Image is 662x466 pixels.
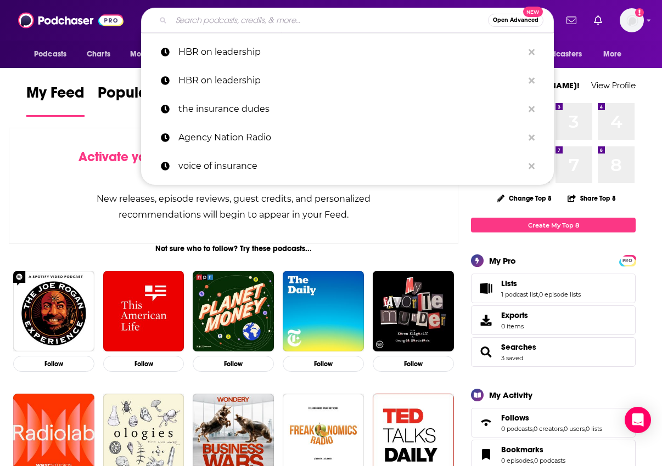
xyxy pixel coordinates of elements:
a: Agency Nation Radio [141,123,554,152]
button: Follow [283,356,364,372]
p: Agency Nation Radio [178,123,523,152]
button: Follow [103,356,184,372]
input: Search podcasts, credits, & more... [171,12,488,29]
img: Podchaser - Follow, Share and Rate Podcasts [18,10,124,31]
a: Bookmarks [501,445,565,454]
a: PRO [621,256,634,264]
span: Lists [471,274,636,303]
a: Exports [471,305,636,335]
img: My Favorite Murder with Karen Kilgariff and Georgia Hardstark [373,271,454,352]
img: The Daily [283,271,364,352]
button: open menu [26,44,81,65]
button: Open AdvancedNew [488,14,543,27]
a: 0 creators [534,425,563,433]
img: The Joe Rogan Experience [13,271,94,352]
span: PRO [621,257,634,265]
a: My Feed [26,83,85,117]
span: Podcasts [34,47,66,62]
p: HBR on leadership [178,66,523,95]
a: Searches [501,342,536,352]
span: Exports [501,310,528,320]
span: Charts [87,47,110,62]
div: Search podcasts, credits, & more... [141,8,554,33]
span: For Podcasters [529,47,582,62]
a: Lists [475,281,497,296]
button: Follow [13,356,94,372]
button: open menu [522,44,598,65]
span: , [533,457,534,464]
a: Show notifications dropdown [590,11,607,30]
a: View Profile [591,80,636,90]
a: 0 users [564,425,585,433]
span: , [532,425,534,433]
button: Share Top 8 [567,187,616,209]
button: Change Top 8 [490,191,558,205]
button: open menu [596,44,636,65]
span: Popular Feed [98,83,191,109]
p: HBR on leadership [178,38,523,66]
a: voice of insurance [141,152,554,180]
span: Open Advanced [493,18,538,23]
a: Show notifications dropdown [562,11,581,30]
a: 3 saved [501,354,523,362]
div: My Pro [489,255,516,266]
a: Follows [501,413,602,423]
div: My Activity [489,390,532,400]
span: Logged in as juliannem [620,8,644,32]
button: Show profile menu [620,8,644,32]
a: Popular Feed [98,83,191,117]
div: by following Podcasts, Creators, Lists, and other Users! [64,149,403,181]
span: Follows [501,413,529,423]
span: More [603,47,622,62]
span: Activate your Feed [78,149,191,165]
span: , [538,291,539,298]
button: Follow [193,356,274,372]
a: Lists [501,279,581,288]
div: New releases, episode reviews, guest credits, and personalized recommendations will begin to appe... [64,191,403,223]
a: Follows [475,415,497,430]
span: Follows [471,408,636,437]
svg: Add a profile image [635,8,644,17]
p: the insurance dudes [178,95,523,123]
p: voice of insurance [178,152,523,180]
a: 0 episodes [501,457,533,464]
a: Searches [475,344,497,360]
a: 0 lists [586,425,602,433]
a: Bookmarks [475,447,497,462]
a: the insurance dudes [141,95,554,123]
a: 0 episode lists [539,291,581,298]
a: HBR on leadership [141,66,554,95]
button: Follow [373,356,454,372]
span: 0 items [501,322,528,330]
a: Create My Top 8 [471,218,636,232]
span: My Feed [26,83,85,109]
div: Open Intercom Messenger [625,407,651,433]
a: 0 podcasts [534,457,565,464]
span: Exports [475,312,497,328]
span: Bookmarks [501,445,543,454]
a: Charts [80,44,117,65]
span: Lists [501,279,517,288]
a: HBR on leadership [141,38,554,66]
img: User Profile [620,8,644,32]
img: Planet Money [193,271,274,352]
span: New [523,7,543,17]
a: 0 podcasts [501,425,532,433]
div: Not sure who to follow? Try these podcasts... [9,244,458,253]
span: Searches [471,337,636,367]
span: , [563,425,564,433]
span: , [585,425,586,433]
a: 1 podcast list [501,291,538,298]
span: Monitoring [130,47,169,62]
img: This American Life [103,271,184,352]
button: open menu [122,44,183,65]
